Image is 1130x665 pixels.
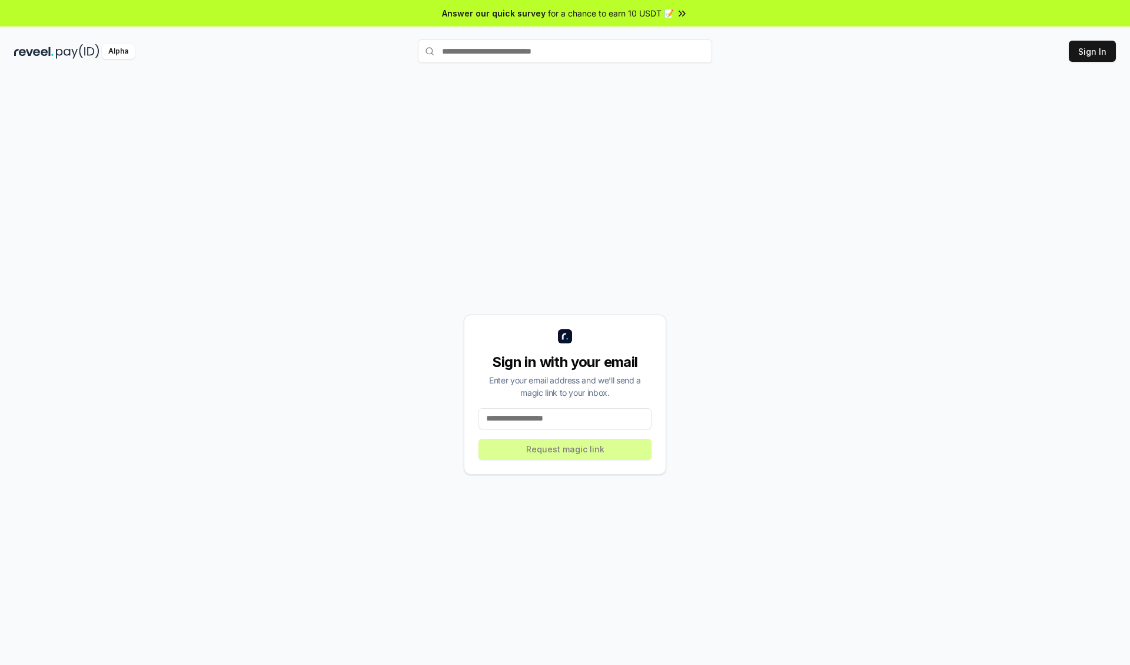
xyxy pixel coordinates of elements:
img: pay_id [56,44,99,59]
button: Sign In [1069,41,1116,62]
span: Answer our quick survey [442,7,546,19]
img: logo_small [558,329,572,343]
div: Enter your email address and we’ll send a magic link to your inbox. [478,374,652,399]
div: Sign in with your email [478,353,652,372]
div: Alpha [102,44,135,59]
img: reveel_dark [14,44,54,59]
span: for a chance to earn 10 USDT 📝 [548,7,674,19]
